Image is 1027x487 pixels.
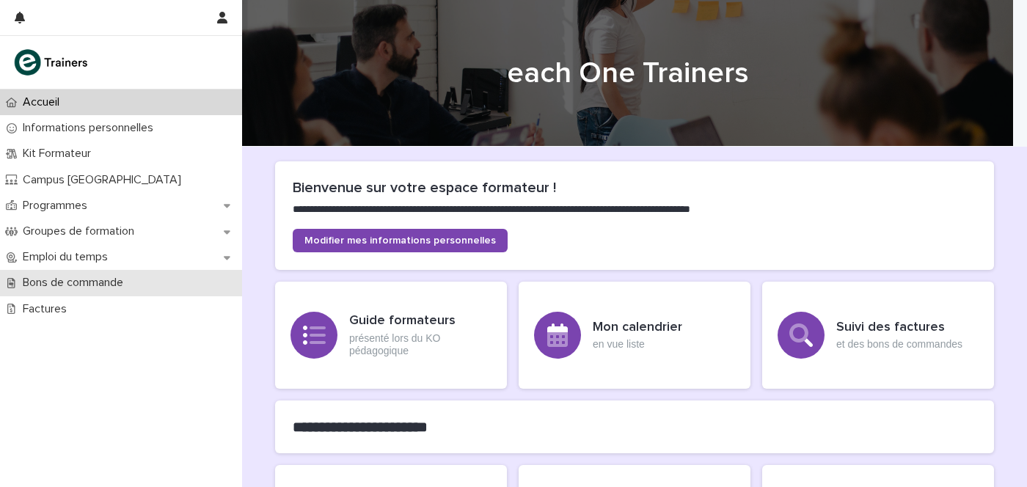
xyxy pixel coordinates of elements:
p: et des bons de commandes [836,338,962,351]
p: Accueil [17,95,71,109]
p: Campus [GEOGRAPHIC_DATA] [17,173,193,187]
img: K0CqGN7SDeD6s4JG8KQk [12,48,92,77]
h1: each One Trainers [268,56,987,91]
p: Emploi du temps [17,250,120,264]
h3: Suivi des factures [836,320,962,336]
a: Guide formateursprésenté lors du KO pédagogique [275,282,507,389]
p: Informations personnelles [17,121,165,135]
a: Modifier mes informations personnelles [293,229,508,252]
p: en vue liste [593,338,682,351]
a: Suivi des factureset des bons de commandes [762,282,994,389]
p: Factures [17,302,78,316]
p: Programmes [17,199,99,213]
h2: Bienvenue sur votre espace formateur ! [293,179,976,197]
a: Mon calendrieren vue liste [519,282,750,389]
span: Modifier mes informations personnelles [304,235,496,246]
p: Bons de commande [17,276,135,290]
p: Groupes de formation [17,224,146,238]
h3: Guide formateurs [349,313,491,329]
h3: Mon calendrier [593,320,682,336]
p: présenté lors du KO pédagogique [349,332,491,357]
p: Kit Formateur [17,147,103,161]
